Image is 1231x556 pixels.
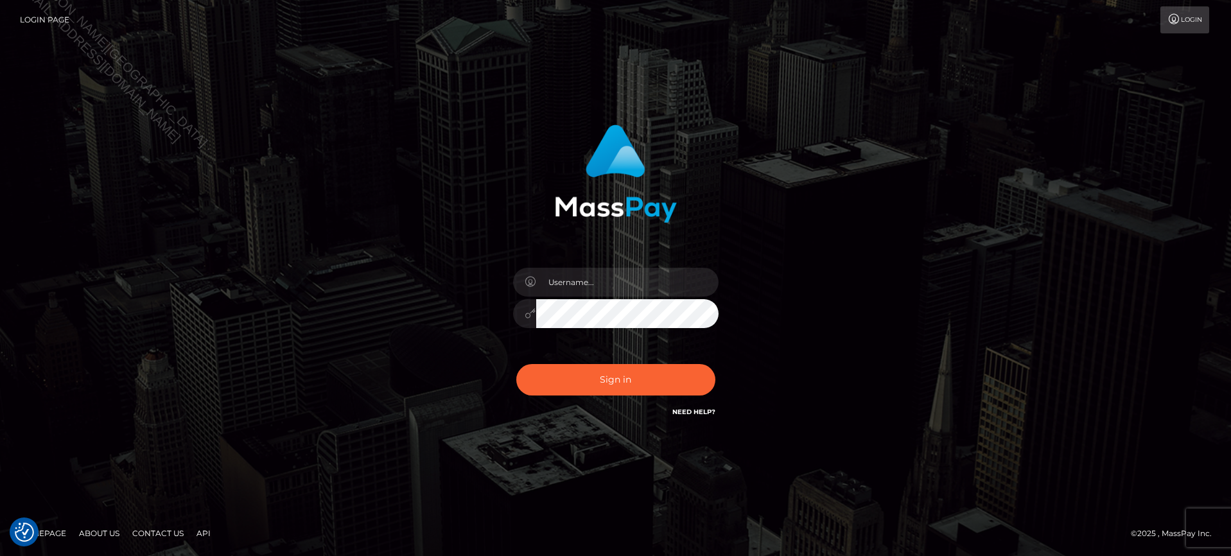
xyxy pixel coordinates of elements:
div: © 2025 , MassPay Inc. [1131,526,1221,541]
a: Contact Us [127,523,189,543]
input: Username... [536,268,719,297]
a: Need Help? [672,408,715,416]
img: Revisit consent button [15,523,34,542]
button: Sign in [516,364,715,395]
img: MassPay Login [555,125,677,223]
a: About Us [74,523,125,543]
a: Homepage [14,523,71,543]
a: Login [1160,6,1209,33]
a: API [191,523,216,543]
button: Consent Preferences [15,523,34,542]
a: Login Page [20,6,69,33]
